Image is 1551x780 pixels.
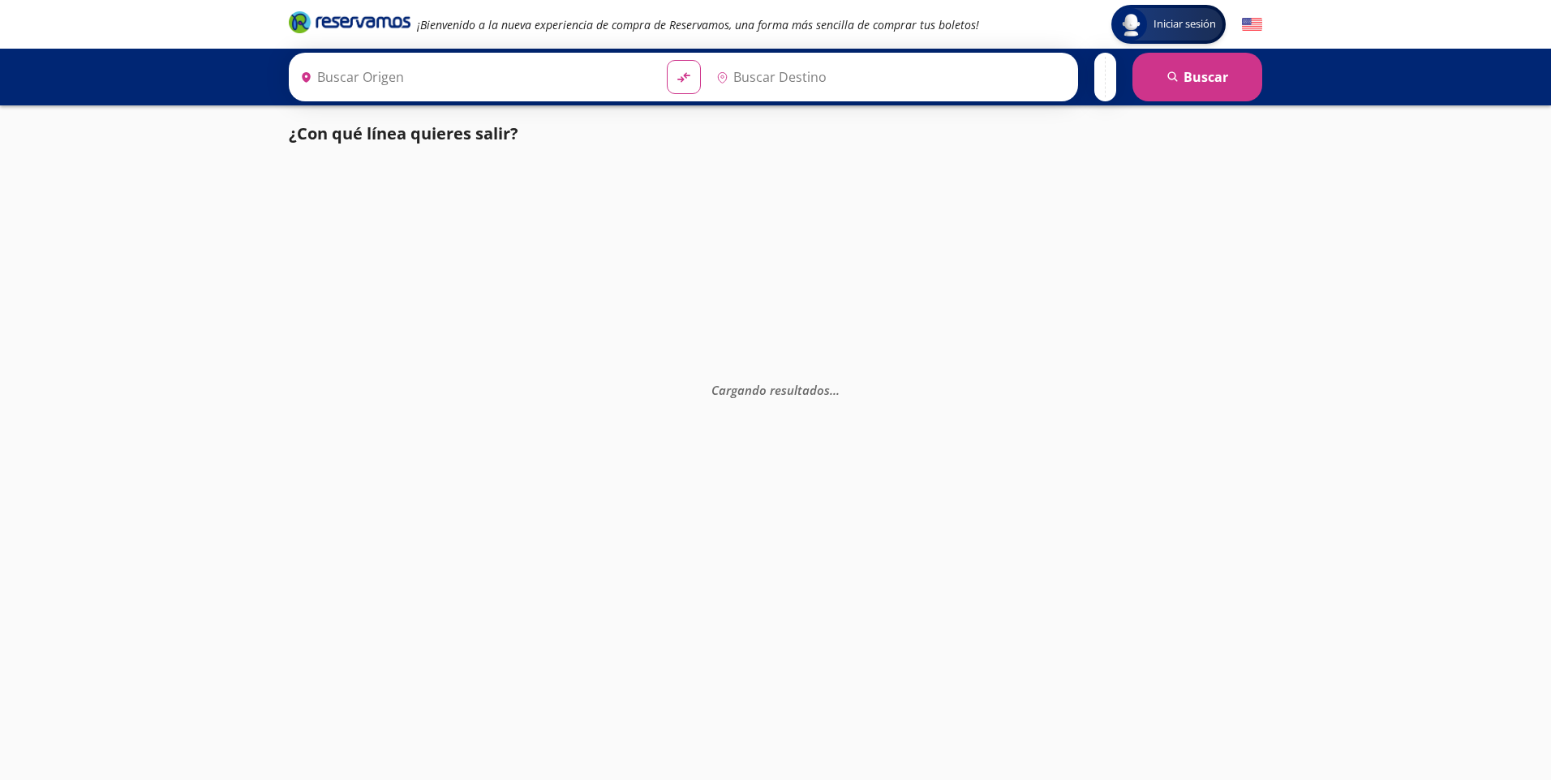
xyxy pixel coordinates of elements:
[836,382,840,398] span: .
[289,10,410,34] i: Brand Logo
[289,10,410,39] a: Brand Logo
[1242,15,1262,35] button: English
[710,57,1070,97] input: Buscar Destino
[1132,53,1262,101] button: Buscar
[833,382,836,398] span: .
[711,382,840,398] em: Cargando resultados
[294,57,654,97] input: Buscar Origen
[830,382,833,398] span: .
[1147,16,1222,32] span: Iniciar sesión
[289,122,518,146] p: ¿Con qué línea quieres salir?
[417,17,979,32] em: ¡Bienvenido a la nueva experiencia de compra de Reservamos, una forma más sencilla de comprar tus...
